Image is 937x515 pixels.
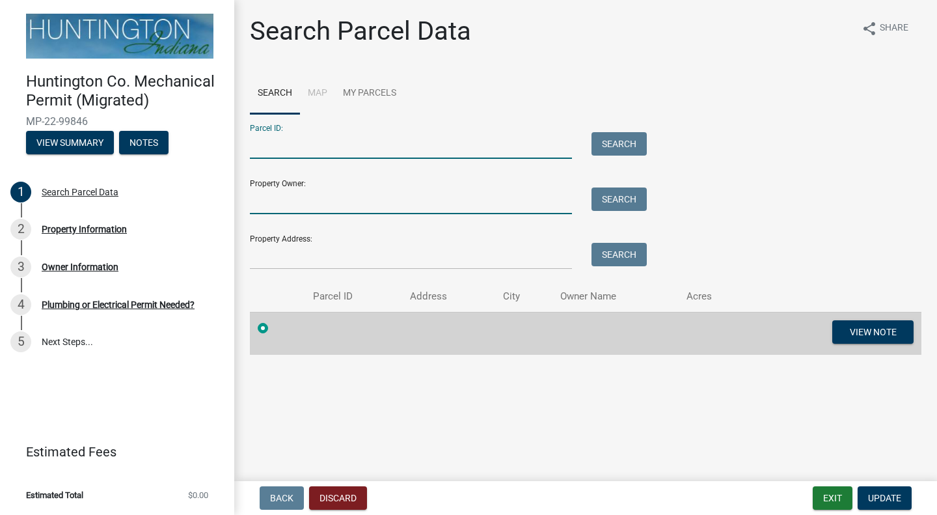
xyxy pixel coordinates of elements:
[10,439,213,465] a: Estimated Fees
[42,262,118,271] div: Owner Information
[270,493,293,503] span: Back
[10,182,31,202] div: 1
[832,320,914,344] button: View Note
[309,486,367,510] button: Discard
[591,243,647,266] button: Search
[813,486,852,510] button: Exit
[858,486,912,510] button: Update
[26,138,114,148] wm-modal-confirm: Summary
[260,486,304,510] button: Back
[862,21,877,36] i: share
[26,131,114,154] button: View Summary
[188,491,208,499] span: $0.00
[42,188,118,197] div: Search Parcel Data
[868,493,901,503] span: Update
[335,73,404,115] a: My Parcels
[250,73,300,115] a: Search
[851,16,919,41] button: shareShare
[26,72,224,110] h4: Huntington Co. Mechanical Permit (Migrated)
[591,132,647,156] button: Search
[26,115,208,128] span: MP-22-99846
[10,331,31,352] div: 5
[250,16,471,47] h1: Search Parcel Data
[591,188,647,211] button: Search
[305,281,403,312] th: Parcel ID
[10,294,31,315] div: 4
[26,14,213,59] img: Huntington County, Indiana
[42,225,127,234] div: Property Information
[26,491,83,499] span: Estimated Total
[849,326,896,337] span: View Note
[495,281,552,312] th: City
[402,281,495,312] th: Address
[119,131,169,154] button: Notes
[552,281,679,312] th: Owner Name
[679,281,751,312] th: Acres
[119,138,169,148] wm-modal-confirm: Notes
[42,300,195,309] div: Plumbing or Electrical Permit Needed?
[10,219,31,240] div: 2
[10,257,31,277] div: 3
[880,21,908,36] span: Share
